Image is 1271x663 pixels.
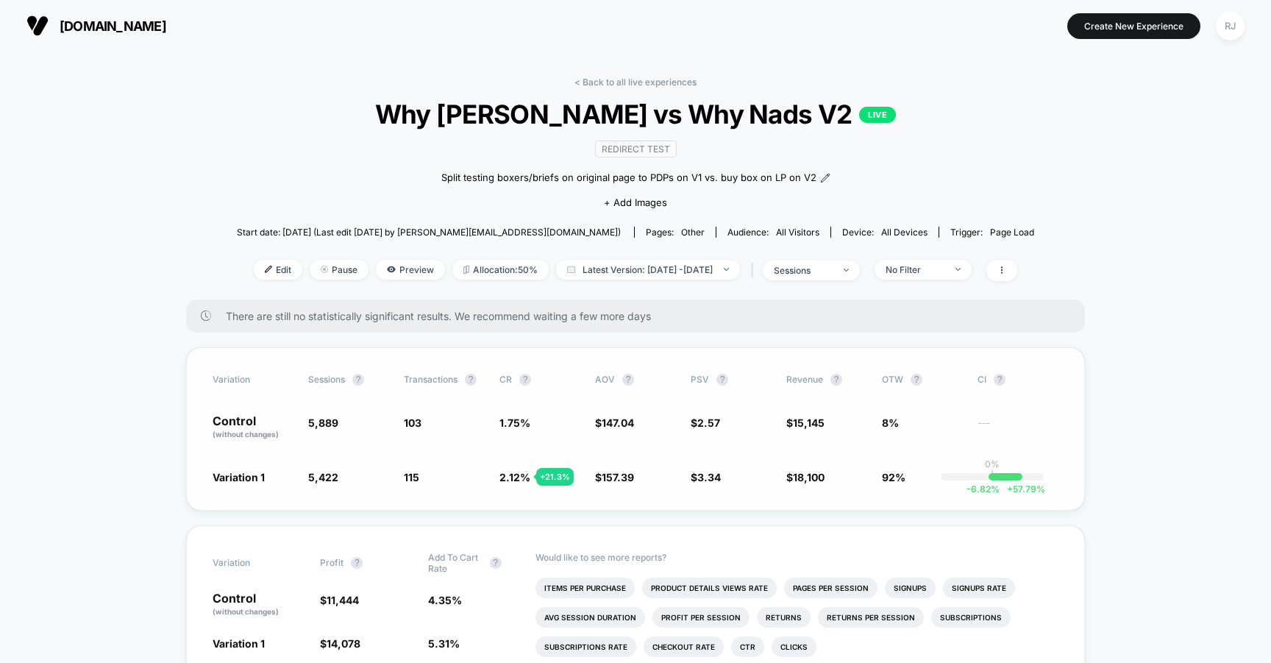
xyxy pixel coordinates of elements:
img: end [321,266,328,273]
span: Pause [310,260,369,280]
span: 4.35 % [428,594,462,606]
span: 57.79 % [1000,483,1045,494]
span: [DOMAIN_NAME] [60,18,166,34]
li: Subscriptions Rate [535,637,636,657]
button: ? [519,374,531,386]
span: CI [978,374,1058,386]
p: 0% [985,458,1000,469]
span: 92% [882,471,905,483]
div: sessions [774,265,833,276]
span: Latest Version: [DATE] - [DATE] [556,260,740,280]
p: LIVE [859,107,896,123]
p: Control [213,415,293,440]
li: Subscriptions [931,607,1011,628]
span: Why [PERSON_NAME] vs Why Nads V2 [277,99,994,130]
span: 5.31 % [428,637,460,650]
span: Edit [254,260,302,280]
div: Audience: [727,227,819,238]
span: Variation [213,552,293,574]
li: Product Details Views Rate [642,578,777,598]
div: RJ [1216,12,1245,40]
a: < Back to all live experiences [574,77,697,88]
button: ? [622,374,634,386]
span: $ [786,471,825,483]
span: Allocation: 50% [452,260,549,280]
span: OTW [882,374,963,386]
li: Checkout Rate [644,637,724,657]
span: $ [691,471,721,483]
span: There are still no statistically significant results. We recommend waiting a few more days [226,310,1055,322]
span: $ [320,594,359,606]
span: --- [978,419,1058,440]
button: ? [352,374,364,386]
span: 11,444 [327,594,359,606]
span: Split testing boxers/briefs on original page to PDPs on V1 vs. buy box on LP on V2 [441,171,816,185]
li: Ctr [731,637,764,657]
img: end [844,269,849,272]
span: 2.12 % [499,471,530,483]
span: Profit [320,557,343,568]
span: $ [320,637,360,650]
span: AOV [595,374,615,385]
span: all devices [881,227,928,238]
button: ? [716,374,728,386]
button: RJ [1211,11,1249,41]
span: + Add Images [604,196,667,208]
span: -6.82 % [966,483,1000,494]
span: $ [595,416,634,429]
p: | [991,469,994,481]
span: Preview [376,260,445,280]
span: Transactions [404,374,458,385]
img: calendar [567,266,575,273]
span: 18,100 [793,471,825,483]
span: Start date: [DATE] (Last edit [DATE] by [PERSON_NAME][EMAIL_ADDRESS][DOMAIN_NAME]) [237,227,621,238]
li: Signups Rate [943,578,1015,598]
li: Items Per Purchase [535,578,635,598]
span: Redirect Test [595,141,677,157]
span: Add To Cart Rate [428,552,483,574]
li: Returns Per Session [818,607,924,628]
div: Pages: [646,227,705,238]
button: ? [351,557,363,569]
span: 5,889 [308,416,338,429]
p: Would like to see more reports? [535,552,1058,563]
img: end [955,268,961,271]
span: 1.75 % [499,416,530,429]
button: ? [911,374,922,386]
span: (without changes) [213,430,279,439]
span: All Visitors [776,227,819,238]
span: + [1007,483,1013,494]
img: end [724,268,729,271]
span: Variation [213,374,293,386]
span: Variation 1 [213,471,265,483]
p: Control [213,592,305,617]
li: Profit Per Session [652,607,750,628]
span: 8% [882,416,899,429]
li: Returns [757,607,811,628]
span: other [681,227,705,238]
span: 115 [404,471,419,483]
span: | [747,260,763,281]
span: Revenue [786,374,823,385]
span: 5,422 [308,471,338,483]
span: Device: [830,227,939,238]
button: ? [994,374,1005,386]
span: 157.39 [602,471,634,483]
button: ? [465,374,477,386]
button: ? [830,374,842,386]
div: No Filter [886,264,944,275]
span: $ [691,416,720,429]
span: Page Load [990,227,1034,238]
span: 14,078 [327,637,360,650]
span: Variation 1 [213,637,265,650]
span: CR [499,374,512,385]
span: 103 [404,416,421,429]
span: PSV [691,374,709,385]
img: Visually logo [26,15,49,37]
img: rebalance [463,266,469,274]
div: + 21.3 % [536,468,574,486]
img: edit [265,266,272,273]
div: Trigger: [950,227,1034,238]
span: (without changes) [213,607,279,616]
button: [DOMAIN_NAME] [22,14,171,38]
